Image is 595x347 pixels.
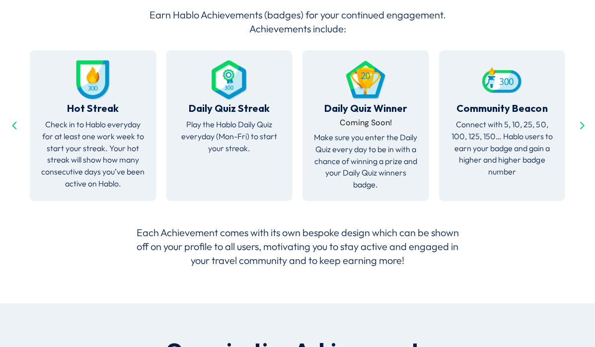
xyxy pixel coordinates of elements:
h4: Hot Streak [40,104,147,119]
h4: Daily Quiz Winner [312,104,419,119]
div: Next slide [573,118,589,134]
h6: Coming Soon! [312,119,419,132]
p: Check in to Hablo everyday for at least one work week to start your streak. Your hot streak will ... [40,119,147,190]
h4: Daily Quiz Streak [176,104,283,119]
p: Each Achievement comes with its own bespoke design which can be shown off on your profile to all ... [136,226,459,267]
div: Earn Hablo Achievements (badges) for your continued engagement. Achievements include: [136,8,459,36]
p: Make sure you enter the Daily Quiz every day to be in with a chance of winning a prize and your D... [312,132,419,191]
p: Connect with 5, 10, 25, 50, 100, 125, 150… Hablo users to earn your badge and gain a higher and h... [448,119,555,178]
p: Play the Hablo Daily Quiz everyday (Mon-Fri) to start your streak. [176,119,283,154]
h4: Community Beacon [448,104,555,119]
div: Previous slide [6,118,22,134]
